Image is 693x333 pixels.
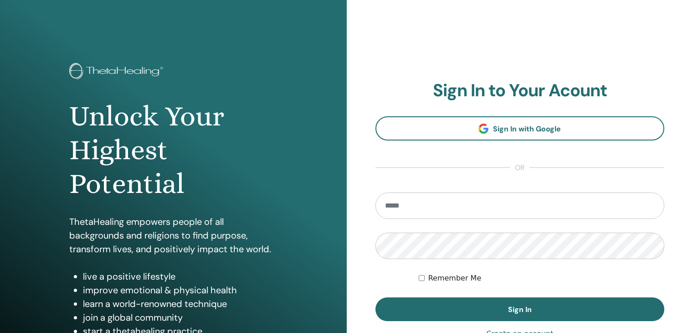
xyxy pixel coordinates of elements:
p: ThetaHealing empowers people of all backgrounds and religions to find purpose, transform lives, a... [69,215,277,256]
li: live a positive lifestyle [83,270,277,283]
span: or [510,162,529,173]
a: Sign In with Google [375,116,665,140]
li: join a global community [83,311,277,324]
h1: Unlock Your Highest Potential [69,99,277,201]
button: Sign In [375,297,665,321]
div: Keep me authenticated indefinitely or until I manually logout [419,273,664,284]
li: improve emotional & physical health [83,283,277,297]
span: Sign In with Google [493,124,561,134]
span: Sign In [508,305,532,314]
h2: Sign In to Your Acount [375,80,665,101]
label: Remember Me [428,273,482,284]
li: learn a world-renowned technique [83,297,277,311]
